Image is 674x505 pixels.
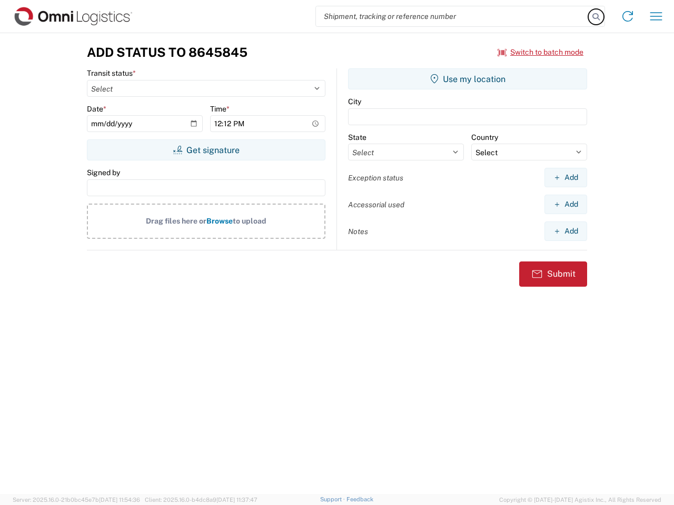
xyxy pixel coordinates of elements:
[544,168,587,187] button: Add
[348,227,368,236] label: Notes
[544,195,587,214] button: Add
[348,173,403,183] label: Exception status
[348,200,404,209] label: Accessorial used
[146,217,206,225] span: Drag files here or
[519,261,587,287] button: Submit
[87,104,106,114] label: Date
[346,496,373,502] a: Feedback
[210,104,230,114] label: Time
[498,44,583,61] button: Switch to batch mode
[206,217,233,225] span: Browse
[544,221,587,241] button: Add
[99,497,140,503] span: [DATE] 11:54:36
[87,168,120,177] label: Signed by
[216,497,257,503] span: [DATE] 11:37:47
[316,6,589,26] input: Shipment, tracking or reference number
[233,217,266,225] span: to upload
[87,68,136,78] label: Transit status
[87,45,247,60] h3: Add Status to 8645845
[13,497,140,503] span: Server: 2025.16.0-21b0bc45e7b
[348,68,587,89] button: Use my location
[499,495,661,504] span: Copyright © [DATE]-[DATE] Agistix Inc., All Rights Reserved
[348,97,361,106] label: City
[320,496,346,502] a: Support
[348,133,366,142] label: State
[87,139,325,160] button: Get signature
[145,497,257,503] span: Client: 2025.16.0-b4dc8a9
[471,133,498,142] label: Country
